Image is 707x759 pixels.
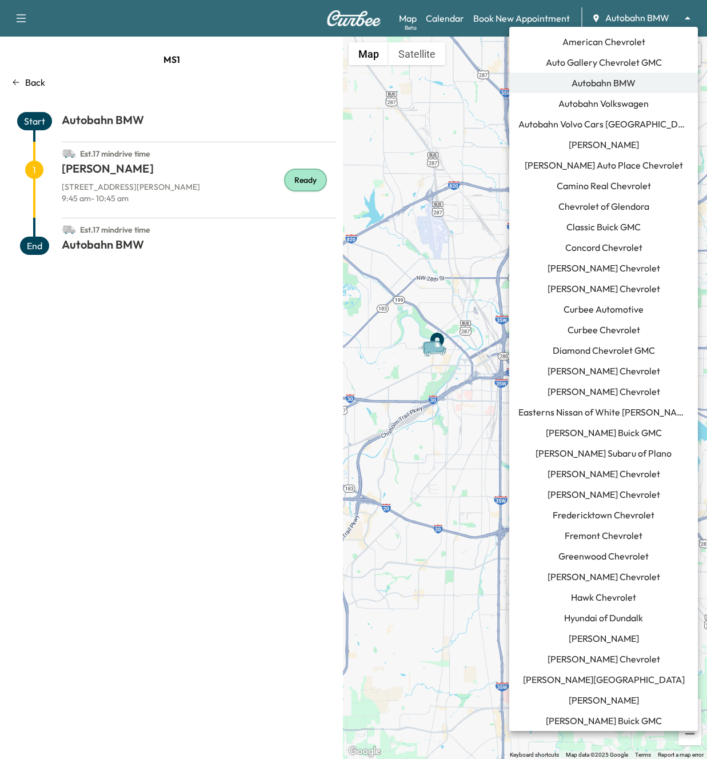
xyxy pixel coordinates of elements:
span: [PERSON_NAME] Chevrolet [548,488,660,501]
span: Hawk Chevrolet [571,590,636,604]
span: [PERSON_NAME] [569,632,639,645]
span: American Chevrolet [562,35,645,49]
span: [PERSON_NAME] Chevrolet [548,364,660,378]
span: Diamond Chevrolet GMC [553,343,655,357]
span: [PERSON_NAME] Chevrolet [548,652,660,666]
span: Classic Buick GMC [566,220,641,234]
span: [PERSON_NAME][GEOGRAPHIC_DATA] [523,673,685,686]
span: [PERSON_NAME] Auto Place Chevrolet [525,158,683,172]
span: [PERSON_NAME] Subaru of Plano [536,446,672,460]
span: Autobahn Volkswagen [558,97,649,110]
span: Greenwood Chevrolet [558,549,649,563]
span: Fremont Chevrolet [565,529,642,542]
span: [PERSON_NAME] Chevrolet [548,385,660,398]
span: [PERSON_NAME] Chevrolet [548,570,660,584]
span: [PERSON_NAME] Chevrolet [548,467,660,481]
span: Autobahn BMW [572,76,636,90]
span: [PERSON_NAME] Chevrolet [548,261,660,275]
span: [PERSON_NAME] Buick GMC [546,714,662,728]
span: Autobahn Volvo Cars [GEOGRAPHIC_DATA] [518,117,689,131]
span: Fredericktown Chevrolet [553,508,654,522]
span: [PERSON_NAME] Buick GMC [546,426,662,440]
span: Curbee Chevrolet [568,323,640,337]
span: [PERSON_NAME] [569,693,639,707]
span: Auto Gallery Chevrolet GMC [546,55,662,69]
span: Chevrolet of Glendora [558,199,649,213]
span: Curbee Automotive [564,302,644,316]
span: Hyundai of Dundalk [564,611,643,625]
span: Easterns Nissan of White [PERSON_NAME] [518,405,689,419]
span: [PERSON_NAME] Chevrolet [548,282,660,295]
span: [PERSON_NAME] [569,138,639,151]
span: Concord Chevrolet [565,241,642,254]
span: Camino Real Chevrolet [557,179,651,193]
